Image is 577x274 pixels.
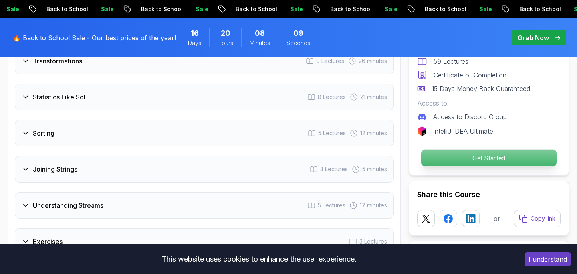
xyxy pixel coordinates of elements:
[432,84,530,93] p: 15 Days Money Back Guaranteed
[48,5,74,13] p: Sale
[15,156,394,183] button: Joining Strings3 Lectures 5 minutes
[433,112,507,122] p: Access to Discord Group
[427,5,452,13] p: Sale
[421,150,557,166] p: Get Started
[15,84,394,110] button: Statistics Like Sql8 Lectures 21 minutes
[218,39,233,47] span: Hours
[293,28,303,39] span: 9 Seconds
[467,5,521,13] p: Back to School
[15,228,394,255] button: Exercises3 Lectures
[6,250,512,268] div: This website uses cookies to enhance the user experience.
[421,149,557,167] button: Get Started
[15,192,394,219] button: Understanding Streams5 Lectures 17 minutes
[318,129,346,137] span: 5 Lectures
[514,210,561,227] button: Copy link
[494,214,500,223] p: or
[525,252,571,266] button: Accept cookies
[33,92,85,102] h3: Statistics Like Sql
[521,5,547,13] p: Sale
[531,215,555,223] p: Copy link
[250,39,270,47] span: Minutes
[183,5,238,13] p: Back to School
[15,48,394,74] button: Transformations9 Lectures 26 minutes
[15,120,394,146] button: Sorting5 Lectures 12 minutes
[286,39,310,47] span: Seconds
[372,5,427,13] p: Back to School
[33,128,54,138] h3: Sorting
[191,28,199,39] span: 16 Days
[320,165,348,173] span: 3 Lectures
[433,126,493,136] p: IntelliJ IDEA Ultimate
[33,201,103,210] h3: Understanding Streams
[362,165,387,173] span: 5 minutes
[188,39,201,47] span: Days
[417,126,427,136] img: jetbrains logo
[360,129,387,137] span: 12 minutes
[89,5,143,13] p: Back to School
[434,70,506,80] p: Certificate of Completion
[318,201,345,209] span: 5 Lectures
[359,57,387,65] span: 26 minutes
[13,33,176,43] p: 🔥 Back to School Sale - Our best prices of the year!
[33,237,63,246] h3: Exercises
[434,57,468,66] p: 59 Lectures
[33,56,82,66] h3: Transformations
[318,93,346,101] span: 8 Lectures
[33,164,77,174] h3: Joining Strings
[359,237,387,246] span: 3 Lectures
[278,5,332,13] p: Back to School
[316,57,344,65] span: 9 Lectures
[238,5,263,13] p: Sale
[417,189,561,200] h2: Share this Course
[221,28,230,39] span: 20 Hours
[332,5,358,13] p: Sale
[143,5,169,13] p: Sale
[518,33,549,43] p: Grab Now
[360,201,387,209] span: 17 minutes
[360,93,387,101] span: 21 minutes
[417,98,561,108] p: Access to:
[255,28,265,39] span: 8 Minutes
